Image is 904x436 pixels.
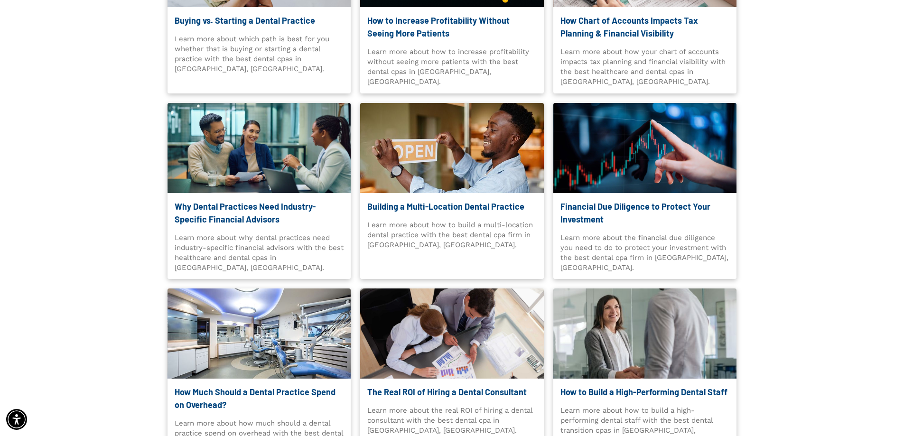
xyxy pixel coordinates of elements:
a: A man and a woman are shaking hands in an office [553,288,737,379]
a: Buying vs. Starting a Dental Practice [175,14,344,27]
div: Learn more about why dental practices need industry-specific financial advisors with the best hea... [175,233,344,272]
a: A man and a woman are looking at a graph on a piece of paper. [360,288,544,379]
a: The Real ROI of Hiring a Dental Consultant [367,386,537,399]
a: How Much Should a Dental Practice Spend on Overhead? [175,386,344,411]
div: Learn more about how to build a multi-location dental practice with the best dental cpa firm in [... [367,220,537,250]
div: Accessibility Menu [6,409,27,430]
a: How to Increase Profitability Without Seeing More Patients [367,14,537,40]
a: How to Build a High-Performing Dental Staff [560,386,730,399]
div: Learn more about how to increase profitability without seeing more patients with the best dental ... [367,47,537,86]
a: Building a Multi-Location Dental Practice [367,200,537,213]
a: A dental office with blue chairs and a blue ceiling. [168,288,351,379]
a: A person is pointing at a graph on a screen. [553,103,737,193]
a: A man is holding a sign that says `` open '' on a glass door. [360,103,544,193]
a: Why Dental Practices Need Industry-Specific Financial Advisors [175,200,344,226]
div: Learn more about the financial due diligence you need to do to protect your investment with the b... [560,233,730,272]
a: Financial Due Diligence to Protect Your Investment [560,200,730,226]
a: How Chart of Accounts Impacts Tax Planning & Financial Visibility [560,14,730,40]
div: Learn more about which path is best for you whether that is buying or starting a dental practice ... [175,34,344,74]
div: Learn more about the real ROI of hiring a dental consultant with the best dental cpa in [GEOGRAPH... [367,406,537,436]
div: Learn more about how your chart of accounts impacts tax planning and financial visibility with th... [560,47,730,86]
a: A man and woman are sitting at a table talking to a woman. [168,103,351,193]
